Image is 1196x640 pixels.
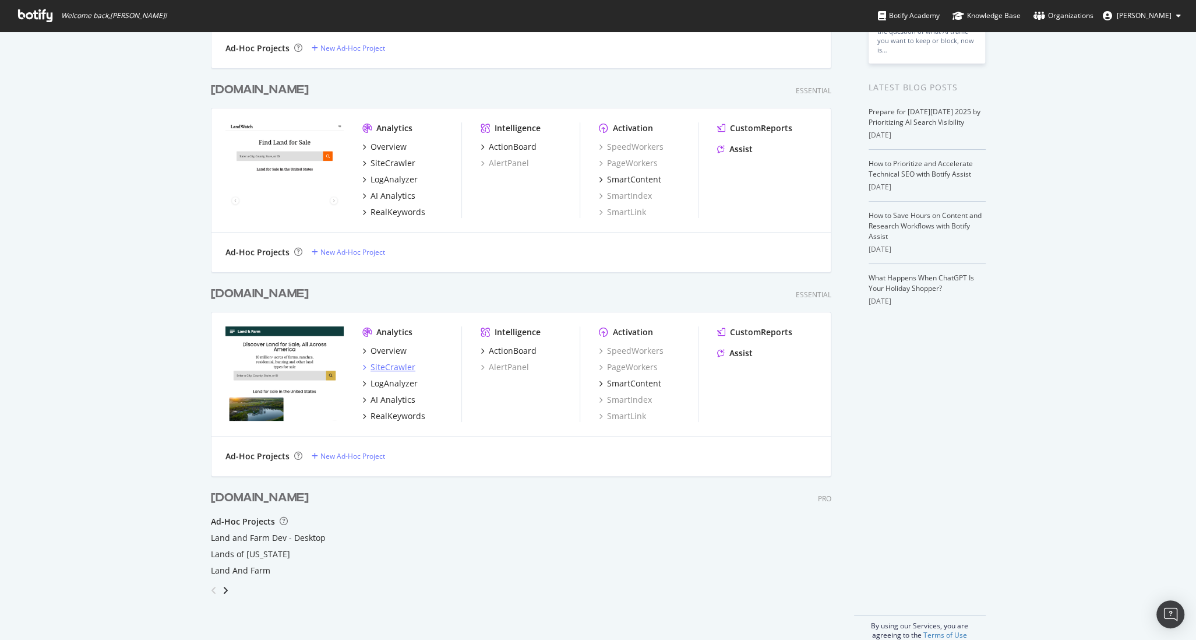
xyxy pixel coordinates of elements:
div: Activation [613,326,653,338]
div: Essential [796,290,831,300]
div: Ad-Hoc Projects [225,451,290,462]
div: angle-left [206,581,221,600]
div: AI Analytics [371,190,415,202]
a: Land and Farm Dev - Desktop [211,532,326,544]
div: [DATE] [869,244,986,255]
div: CustomReports [730,122,792,134]
div: [DATE] [869,296,986,307]
div: Assist [729,347,753,359]
div: PRO [818,494,831,504]
div: Latest Blog Posts [869,81,986,94]
div: RealKeywords [371,206,425,218]
div: Overview [371,141,407,153]
div: LogAnalyzer [371,378,418,389]
a: SiteCrawler [362,361,415,373]
a: SmartContent [599,174,661,185]
div: Intelligence [495,122,541,134]
a: Prepare for [DATE][DATE] 2025 by Prioritizing AI Search Visibility [869,107,980,127]
a: Assist [717,347,753,359]
a: Land And Farm [211,565,270,576]
div: CustomReports [730,326,792,338]
div: SiteCrawler [371,157,415,169]
div: Knowledge Base [952,10,1021,22]
a: How to Prioritize and Accelerate Technical SEO with Botify Assist [869,159,973,179]
a: CustomReports [717,122,792,134]
img: landandfarm.com [225,326,344,421]
a: Assist [717,143,753,155]
a: Lands of [US_STATE] [211,548,290,560]
div: SmartContent [607,378,661,389]
a: SmartIndex [599,190,652,202]
a: AI Analytics [362,190,415,202]
div: New Ad-Hoc Project [320,247,385,257]
a: New Ad-Hoc Project [312,247,385,257]
img: landwatch.com [225,122,344,217]
a: SpeedWorkers [599,345,664,357]
div: [DATE] [869,182,986,192]
div: [DOMAIN_NAME] [211,286,309,303]
a: PageWorkers [599,361,658,373]
a: Terms of Use [923,630,967,640]
a: SmartIndex [599,394,652,406]
a: AlertPanel [481,157,529,169]
a: AlertPanel [481,361,529,373]
div: ActionBoard [489,141,537,153]
a: ActionBoard [481,141,537,153]
div: [DOMAIN_NAME] [211,490,309,507]
button: [PERSON_NAME] [1093,6,1190,25]
a: SmartLink [599,206,646,218]
a: [DOMAIN_NAME] [211,286,313,303]
div: Open Intercom Messenger [1156,600,1184,628]
div: Activation [613,122,653,134]
div: Intelligence [495,326,541,338]
div: Analytics [376,122,412,134]
div: angle-right [221,585,230,596]
span: Welcome back, [PERSON_NAME] ! [61,11,167,20]
div: PageWorkers [599,157,658,169]
div: [DATE] [869,130,986,140]
a: RealKeywords [362,410,425,422]
a: How to Save Hours on Content and Research Workflows with Botify Assist [869,210,982,241]
div: AI Analytics [371,394,415,406]
a: SmartContent [599,378,661,389]
a: What Happens When ChatGPT Is Your Holiday Shopper? [869,273,974,293]
div: By using our Services, you are agreeing to the [854,615,986,640]
div: Botify Academy [878,10,940,22]
a: SiteCrawler [362,157,415,169]
a: LogAnalyzer [362,174,418,185]
a: CustomReports [717,326,792,338]
div: Organizations [1033,10,1093,22]
div: SiteCrawler [371,361,415,373]
a: RealKeywords [362,206,425,218]
div: LogAnalyzer [371,174,418,185]
div: Overview [371,345,407,357]
a: LogAnalyzer [362,378,418,389]
div: Ad-Hoc Projects [211,516,275,528]
div: [DOMAIN_NAME] [211,82,309,99]
div: Ad-Hoc Projects [225,43,290,54]
a: SpeedWorkers [599,141,664,153]
div: SmartContent [607,174,661,185]
div: ActionBoard [489,345,537,357]
div: RealKeywords [371,410,425,422]
div: If you haven’t yet grappled with the question of what AI traffic you want to keep or block, now is… [877,17,976,55]
a: Overview [362,141,407,153]
a: AI Analytics [362,394,415,406]
div: Analytics [376,326,412,338]
a: New Ad-Hoc Project [312,451,385,461]
div: New Ad-Hoc Project [320,43,385,53]
div: Ad-Hoc Projects [225,247,290,258]
div: SmartLink [599,410,646,422]
div: Essential [796,86,831,96]
span: Michael Glavac [1117,10,1172,20]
